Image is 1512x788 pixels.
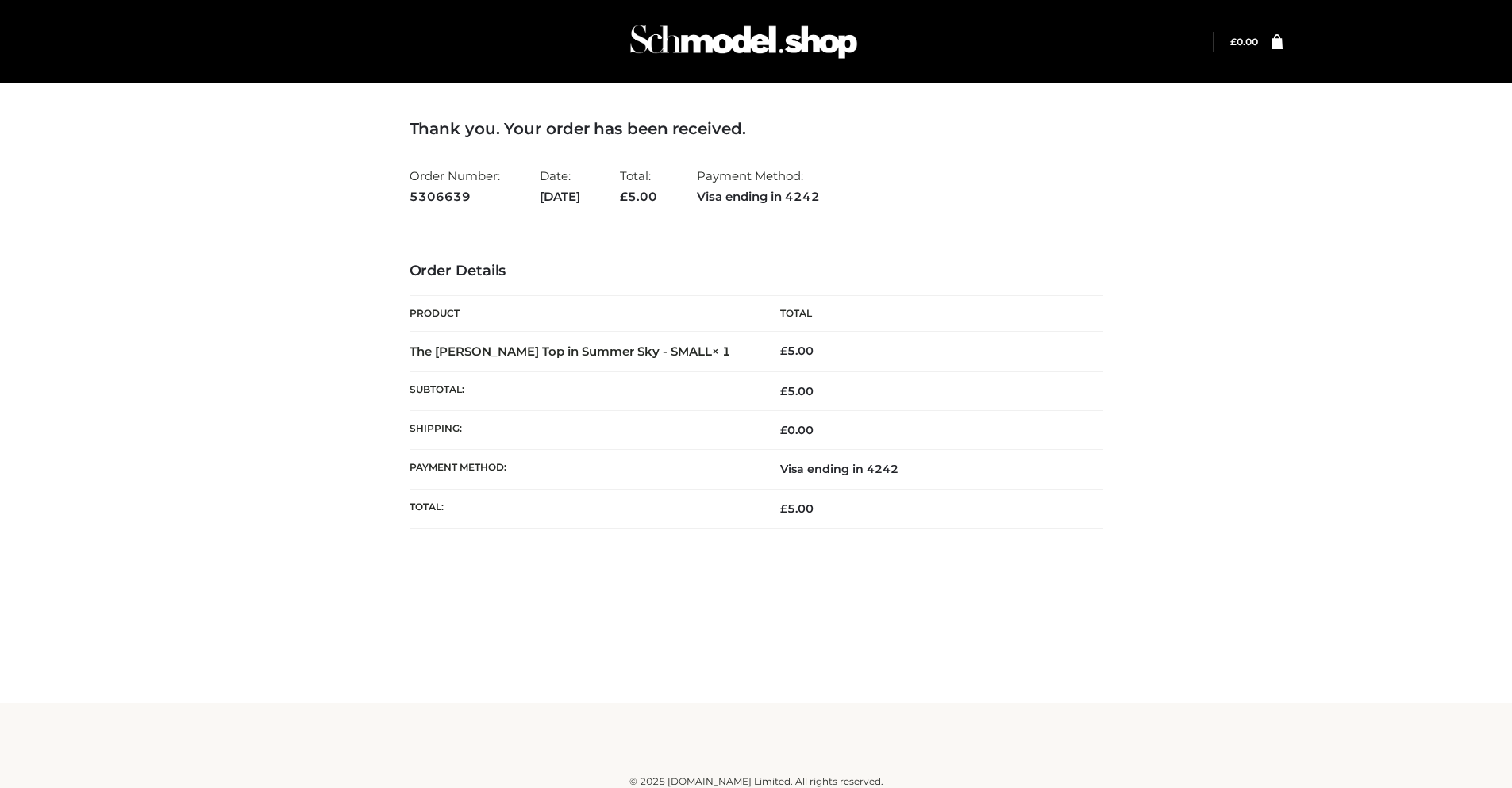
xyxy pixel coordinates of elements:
[780,344,787,358] span: £
[410,450,756,489] th: Payment method:
[410,489,756,528] th: Total:
[780,423,787,437] span: £
[540,186,580,207] strong: [DATE]
[780,384,814,398] span: 5.00
[780,344,814,358] bdi: 5.00
[780,384,787,398] span: £
[620,189,657,204] span: 5.00
[540,162,580,210] li: Date:
[620,162,657,210] li: Total:
[780,502,787,516] span: £
[1230,36,1237,48] span: £
[410,371,756,410] th: Subtotal:
[756,450,1103,489] td: Visa ending in 4242
[756,296,1103,332] th: Total
[697,186,820,207] strong: Visa ending in 4242
[620,189,628,204] span: £
[410,186,500,207] strong: 5306639
[410,411,756,450] th: Shipping:
[697,162,820,210] li: Payment Method:
[780,423,814,437] bdi: 0.00
[780,502,814,516] span: 5.00
[410,296,756,332] th: Product
[1230,36,1258,48] a: £0.00
[410,344,731,359] strong: The [PERSON_NAME] Top in Summer Sky - SMALL
[410,263,1103,280] h3: Order Details
[625,10,863,73] img: Schmodel Admin 964
[712,344,731,359] strong: × 1
[410,119,1103,138] h3: Thank you. Your order has been received.
[410,162,500,210] li: Order Number:
[1230,36,1258,48] bdi: 0.00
